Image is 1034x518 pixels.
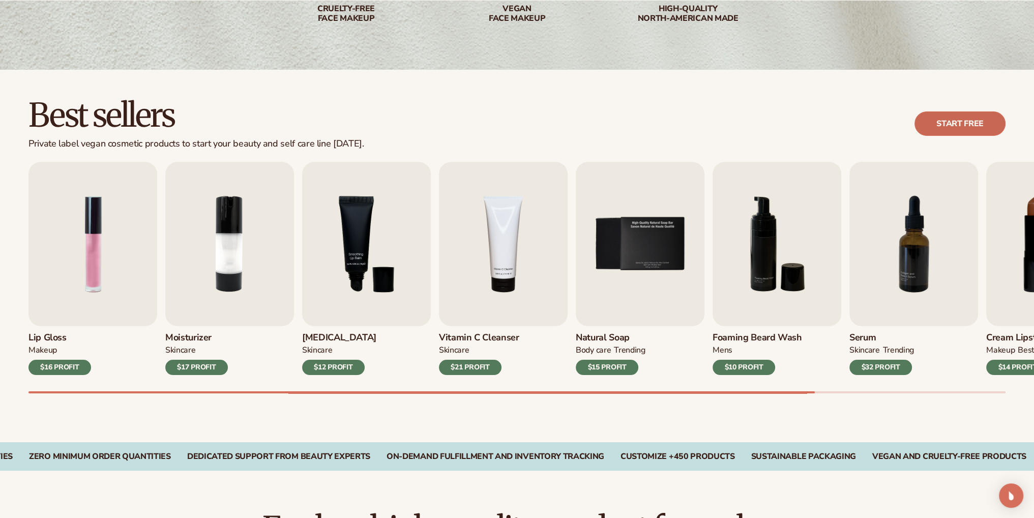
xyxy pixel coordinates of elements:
[999,483,1023,508] div: Open Intercom Messenger
[576,345,611,356] div: BODY Care
[165,360,228,375] div: $17 PROFIT
[713,360,775,375] div: $10 PROFIT
[281,4,411,23] div: Cruelty-free face makeup
[302,345,332,356] div: SKINCARE
[302,360,365,375] div: $12 PROFIT
[439,345,469,356] div: Skincare
[849,162,978,375] a: 7 / 9
[452,4,582,23] div: Vegan face makeup
[713,345,732,356] div: mens
[576,162,704,375] a: 5 / 9
[28,138,364,150] div: Private label vegan cosmetic products to start your beauty and self care line [DATE].
[29,452,171,462] div: Zero Minimum Order QuantitieS
[28,345,57,356] div: MAKEUP
[302,332,376,343] h3: [MEDICAL_DATA]
[576,332,645,343] h3: Natural Soap
[387,452,604,462] div: On-Demand Fulfillment and Inventory Tracking
[849,332,914,343] h3: Serum
[28,162,157,375] a: 1 / 9
[623,4,753,23] div: High-quality North-american made
[614,345,645,356] div: TRENDING
[28,360,91,375] div: $16 PROFIT
[165,345,195,356] div: SKINCARE
[439,360,501,375] div: $21 PROFIT
[439,162,568,375] a: 4 / 9
[621,452,735,462] div: CUSTOMIZE +450 PRODUCTS
[302,162,431,375] a: 3 / 9
[165,162,294,375] a: 2 / 9
[751,452,856,462] div: SUSTAINABLE PACKAGING
[439,332,519,343] h3: Vitamin C Cleanser
[872,452,1026,462] div: VEGAN AND CRUELTY-FREE PRODUCTS
[576,360,638,375] div: $15 PROFIT
[187,452,370,462] div: Dedicated Support From Beauty Experts
[849,345,879,356] div: SKINCARE
[28,98,364,132] h2: Best sellers
[882,345,913,356] div: TRENDING
[914,111,1006,136] a: Start free
[713,162,841,375] a: 6 / 9
[28,332,91,343] h3: Lip Gloss
[165,332,228,343] h3: Moisturizer
[713,332,802,343] h3: Foaming beard wash
[849,360,912,375] div: $32 PROFIT
[986,345,1015,356] div: MAKEUP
